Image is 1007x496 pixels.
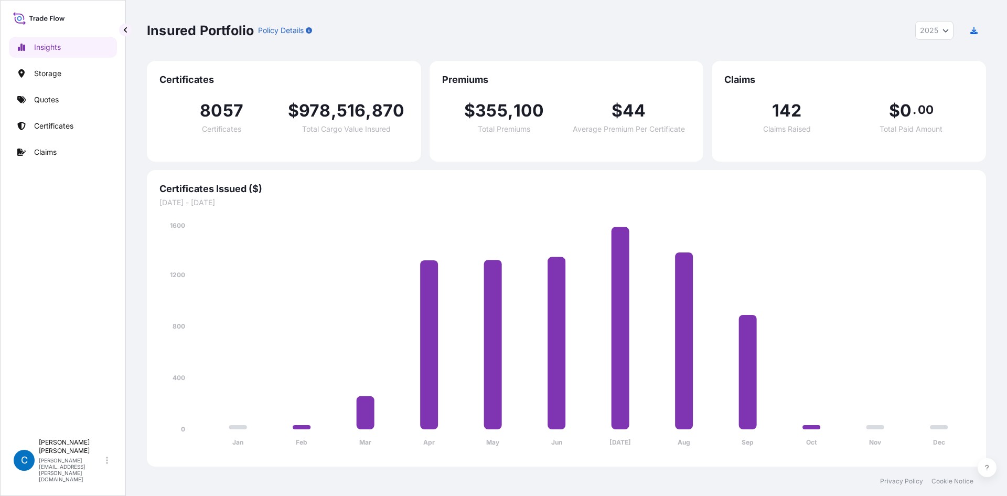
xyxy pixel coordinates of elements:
tspan: Feb [296,438,307,446]
tspan: Dec [933,438,945,446]
span: 100 [513,102,544,119]
button: Year Selector [915,21,954,40]
span: . [913,105,916,114]
span: Claims Raised [763,125,811,133]
span: , [366,102,371,119]
span: 516 [337,102,366,119]
span: $ [288,102,299,119]
a: Privacy Policy [880,477,923,486]
p: Insured Portfolio [147,22,254,39]
a: Insights [9,37,117,58]
span: 0 [900,102,912,119]
p: Insights [34,42,61,52]
span: Claims [724,73,973,86]
span: Certificates [202,125,241,133]
tspan: 800 [173,322,185,330]
span: [DATE] - [DATE] [159,197,973,208]
span: Certificates Issued ($) [159,183,973,195]
p: Policy Details [258,25,304,36]
p: Quotes [34,94,59,105]
span: Total Paid Amount [880,125,942,133]
span: Certificates [159,73,409,86]
span: 870 [372,102,405,119]
span: Average Premium Per Certificate [573,125,685,133]
span: 355 [475,102,508,119]
tspan: 400 [173,374,185,382]
tspan: Sep [742,438,754,446]
span: C [21,455,28,466]
tspan: Aug [678,438,690,446]
tspan: May [486,438,500,446]
tspan: 0 [181,425,185,433]
tspan: Apr [423,438,435,446]
span: 8057 [200,102,243,119]
a: Cookie Notice [931,477,973,486]
span: $ [464,102,475,119]
span: $ [889,102,900,119]
tspan: [DATE] [609,438,631,446]
a: Storage [9,63,117,84]
span: $ [612,102,623,119]
span: Total Premiums [478,125,530,133]
span: 142 [772,102,802,119]
span: 978 [299,102,331,119]
tspan: 1600 [170,221,185,229]
tspan: Jan [232,438,243,446]
p: [PERSON_NAME][EMAIL_ADDRESS][PERSON_NAME][DOMAIN_NAME] [39,457,104,482]
tspan: Oct [806,438,817,446]
span: Premiums [442,73,691,86]
a: Quotes [9,89,117,110]
a: Claims [9,142,117,163]
p: Storage [34,68,61,79]
span: , [331,102,337,119]
span: 44 [623,102,646,119]
span: , [508,102,513,119]
tspan: 1200 [170,271,185,279]
span: 00 [918,105,934,114]
span: 2025 [920,25,938,36]
p: [PERSON_NAME] [PERSON_NAME] [39,438,104,455]
tspan: Jun [551,438,562,446]
a: Certificates [9,115,117,136]
span: Total Cargo Value Insured [302,125,391,133]
p: Certificates [34,121,73,131]
tspan: Nov [869,438,882,446]
p: Claims [34,147,57,157]
tspan: Mar [359,438,371,446]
